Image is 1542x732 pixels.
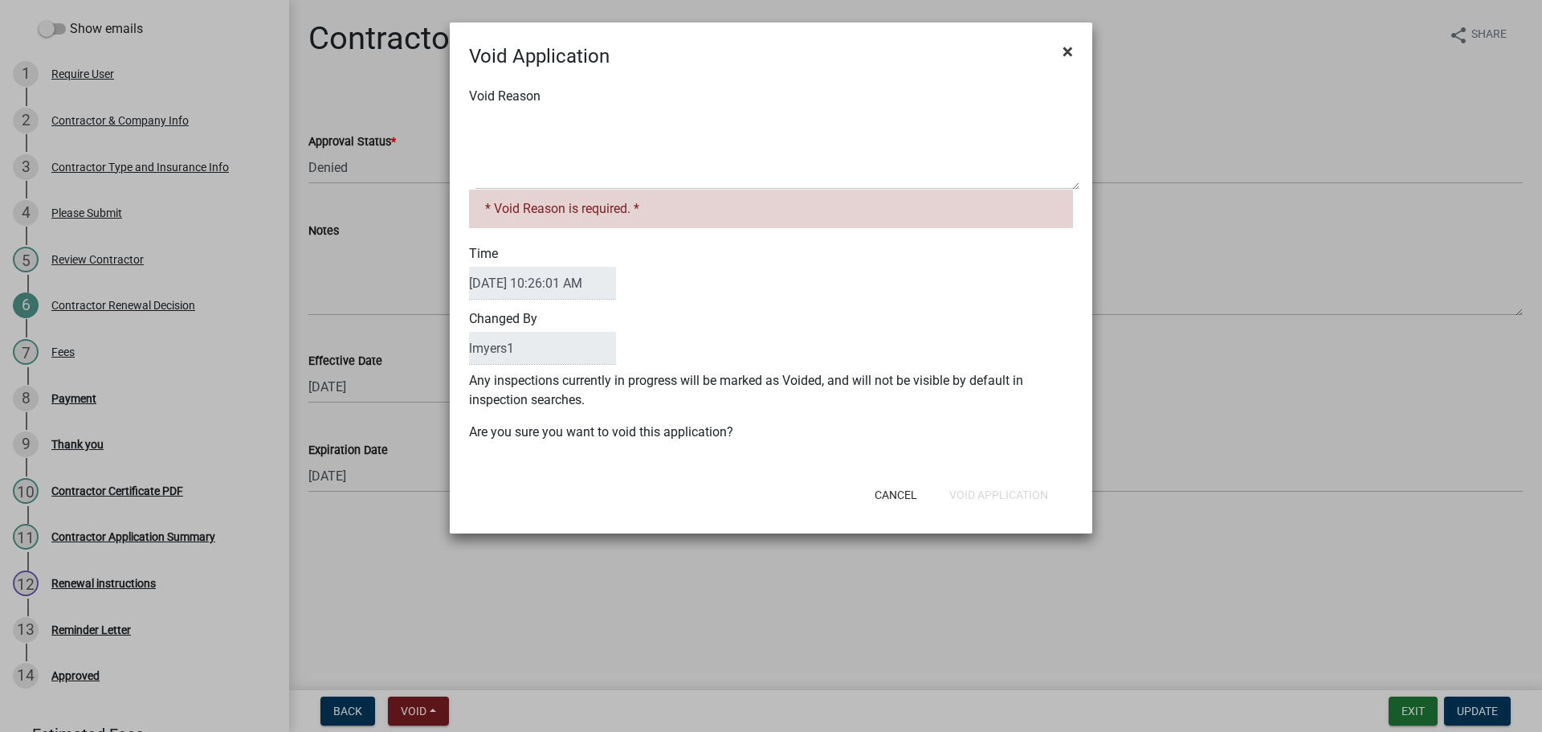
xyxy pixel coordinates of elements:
input: DateTime [469,267,616,300]
label: Void Reason [469,90,541,103]
button: Cancel [862,481,930,509]
button: Void Application [936,481,1061,509]
div: * Void Reason is required. * [485,199,1057,219]
textarea: Void Reason [475,109,1079,190]
span: × [1063,40,1073,63]
label: Changed By [469,313,616,365]
p: Are you sure you want to void this application? [469,423,1073,442]
label: Time [469,247,616,300]
p: Any inspections currently in progress will be marked as Voided, and will not be visible by defaul... [469,371,1073,410]
input: ClosedBy [469,332,616,365]
h4: Void Application [469,42,610,71]
button: Close [1050,29,1086,74]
